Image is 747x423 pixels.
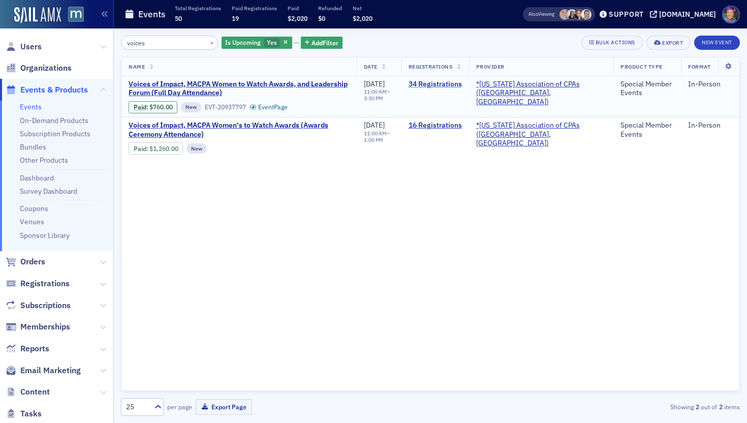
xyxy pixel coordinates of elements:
time: 1:00 PM [364,136,383,143]
div: Export [662,40,683,46]
div: Support [609,10,644,19]
div: 25 [126,402,148,412]
a: Subscriptions [6,300,71,311]
a: Voices of Impact, MACPA Women's to Watch Awards (Awards Ceremony Attendance) [129,121,350,139]
a: Tasks [6,408,42,419]
a: Users [6,41,42,52]
span: Tasks [20,408,42,419]
a: Registrations [6,278,70,289]
p: Paid Registrations [232,5,277,12]
h1: Events [138,8,166,20]
div: [DOMAIN_NAME] [659,10,716,19]
a: Subscription Products [20,129,90,138]
span: Name [129,63,145,70]
span: Content [20,386,50,398]
time: 11:00 AM [364,88,387,95]
strong: 2 [694,402,701,411]
a: On-Demand Products [20,116,88,125]
img: SailAMX [14,7,61,23]
div: – [364,88,394,102]
div: Special Member Events [620,121,674,139]
input: Search… [121,36,218,50]
div: – [364,130,394,143]
label: per page [167,402,192,411]
span: $2,020 [353,14,372,22]
a: Dashboard [20,173,54,183]
span: Brody Bond [581,9,592,20]
span: Kelly Brown [567,9,577,20]
span: Product Type [620,63,662,70]
a: Events [20,102,42,111]
a: Events & Products [6,84,88,96]
span: *Maryland Association of CPAs (Timonium, MD) [476,80,607,107]
span: Users [20,41,42,52]
a: Other Products [20,156,68,165]
button: Bulk Actions [581,36,643,50]
button: Export [646,36,691,50]
strong: 2 [717,402,724,411]
span: Add Filter [312,38,338,47]
div: EVT-20937797 [205,103,246,111]
div: In-Person [688,80,732,89]
div: Paid: 18 - $126000 [129,142,183,155]
a: View Homepage [61,7,84,24]
a: Email Marketing [6,365,81,376]
span: Email Marketing [20,365,81,376]
a: New Event [694,37,740,46]
button: New Event [694,36,740,50]
div: Special Member Events [620,80,674,98]
span: *Maryland Association of CPAs (Timonium, MD) [476,121,607,148]
span: $0 [318,14,325,22]
div: Showing out of items [541,402,740,411]
span: : [134,145,149,153]
a: Venues [20,217,44,226]
span: Provider [476,63,505,70]
a: Memberships [6,321,70,333]
span: Michelle Brown [574,9,584,20]
a: Voices of Impact, MACPA Women to Watch Awards, and Leadership Forum (Full Day Attendance) [129,80,350,98]
div: Also [528,11,538,17]
img: SailAMX [68,7,84,22]
div: Bulk Actions [596,40,635,45]
div: In-Person [688,121,732,130]
span: Is Upcoming [225,38,261,46]
a: Organizations [6,63,72,74]
span: Orders [20,256,45,267]
a: 16 Registrations [409,121,462,130]
a: Paid [134,145,146,153]
span: Memberships [20,321,70,333]
a: Coupons [20,204,48,213]
span: Yes [267,38,277,46]
span: Registrations [409,63,453,70]
a: EventPage [250,103,288,111]
div: Yes [222,37,292,49]
span: Registrations [20,278,70,289]
a: Survey Dashboard [20,187,77,196]
p: Refunded [318,5,342,12]
button: [DOMAIN_NAME] [650,11,720,18]
p: Total Registrations [175,5,221,12]
span: [DATE] [364,79,385,88]
span: 19 [232,14,239,22]
span: [DATE] [364,120,385,130]
div: New [186,143,207,154]
a: Content [6,386,50,398]
span: Organizations [20,63,72,74]
a: Paid [134,103,146,111]
span: Format [688,63,710,70]
span: $2,020 [288,14,307,22]
span: : [134,103,149,111]
span: Events & Products [20,84,88,96]
button: × [207,38,216,47]
button: Export Page [196,399,252,415]
span: Subscriptions [20,300,71,311]
span: Dee Sullivan [559,9,570,20]
span: $760.00 [149,103,173,111]
span: Reports [20,343,49,354]
span: Viewing [528,11,554,18]
span: Profile [722,6,740,23]
div: Paid: 7 - $76000 [129,101,177,113]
